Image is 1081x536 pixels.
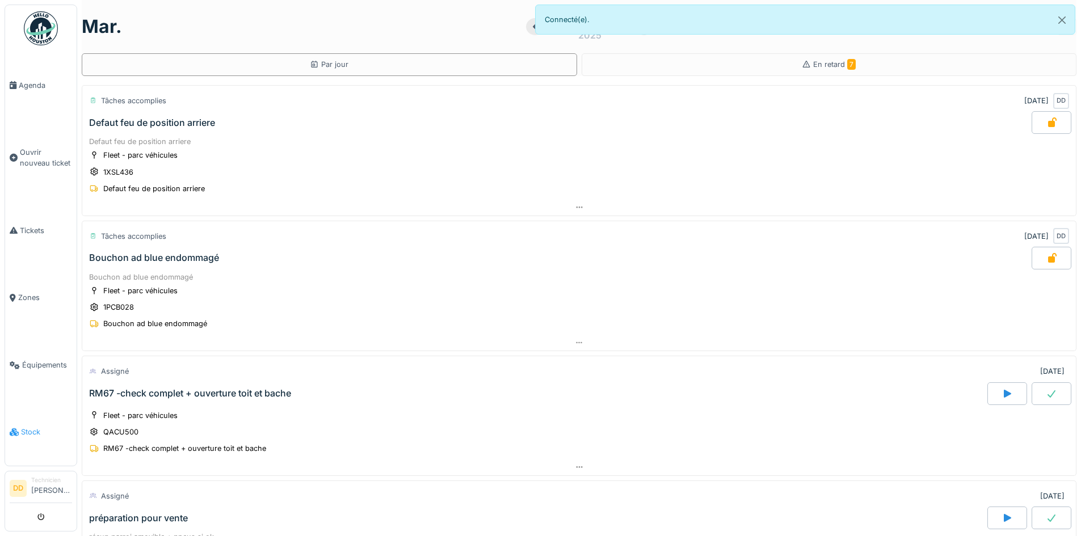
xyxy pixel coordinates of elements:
[19,80,72,91] span: Agenda
[103,183,205,194] div: Defaut feu de position arriere
[103,318,207,329] div: Bouchon ad blue endommagé
[813,60,856,69] span: En retard
[5,264,77,332] a: Zones
[5,331,77,399] a: Équipements
[20,147,72,168] span: Ouvrir nouveau ticket
[103,427,138,437] div: QACU500
[89,136,1069,147] div: Defaut feu de position arriere
[101,231,166,242] div: Tâches accomplies
[89,388,291,399] div: RM67 -check complet + ouverture toit et bache
[535,5,1076,35] div: Connecté(e).
[31,476,72,484] div: Technicien
[103,410,178,421] div: Fleet - parc véhicules
[82,16,122,37] h1: mar.
[1053,93,1069,109] div: DD
[101,491,129,501] div: Assigné
[103,167,133,178] div: 1XSL436
[21,427,72,437] span: Stock
[89,117,215,128] div: Defaut feu de position arriere
[1040,366,1065,377] div: [DATE]
[1024,95,1049,106] div: [DATE]
[101,95,166,106] div: Tâches accomplies
[89,252,219,263] div: Bouchon ad blue endommagé
[89,272,1069,282] div: Bouchon ad blue endommagé
[10,476,72,503] a: DD Technicien[PERSON_NAME]
[103,285,178,296] div: Fleet - parc véhicules
[103,302,134,313] div: 1PCB028
[1049,5,1075,35] button: Close
[1024,231,1049,242] div: [DATE]
[1053,228,1069,244] div: DD
[24,11,58,45] img: Badge_color-CXgf-gQk.svg
[31,476,72,500] li: [PERSON_NAME]
[10,480,27,497] li: DD
[310,59,348,70] div: Par jour
[5,399,77,466] a: Stock
[5,197,77,264] a: Tickets
[22,360,72,370] span: Équipements
[18,292,72,303] span: Zones
[5,52,77,119] a: Agenda
[578,28,602,42] div: 2025
[89,513,188,524] div: préparation pour vente
[103,443,266,454] div: RM67 -check complet + ouverture toit et bache
[20,225,72,236] span: Tickets
[847,59,856,70] span: 7
[101,366,129,377] div: Assigné
[1040,491,1065,501] div: [DATE]
[5,119,77,197] a: Ouvrir nouveau ticket
[103,150,178,161] div: Fleet - parc véhicules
